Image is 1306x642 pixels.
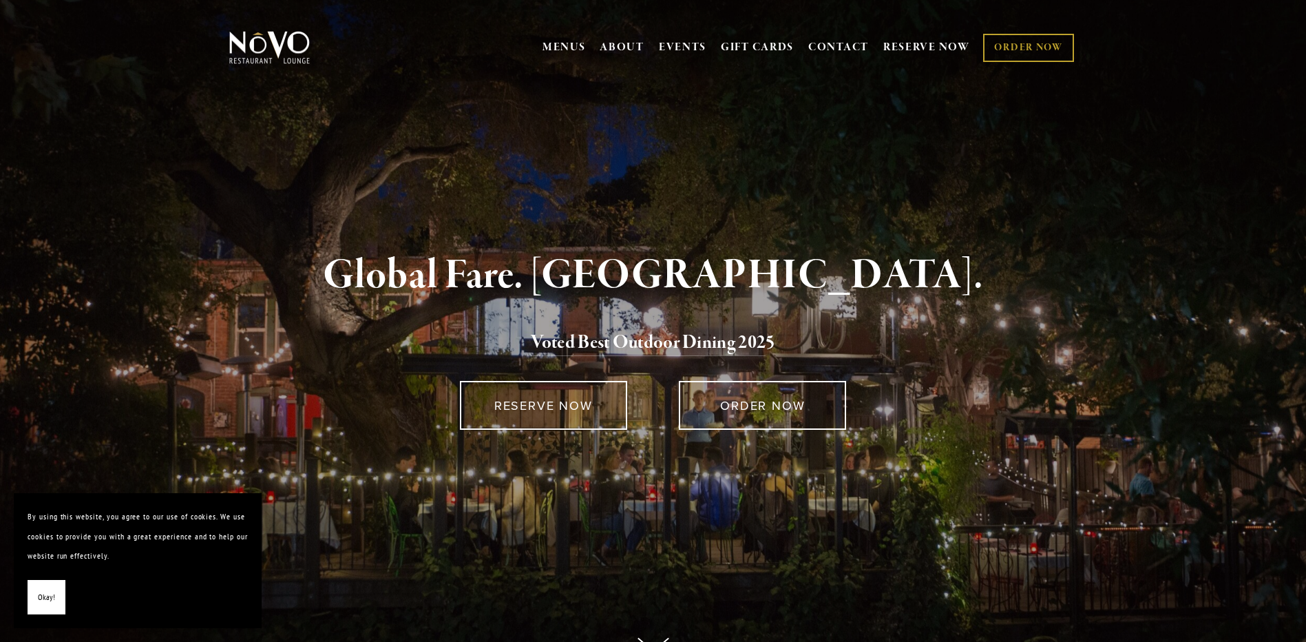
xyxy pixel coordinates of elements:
section: Cookie banner [14,493,262,628]
button: Okay! [28,580,65,615]
p: By using this website, you agree to our use of cookies. We use cookies to provide you with a grea... [28,507,248,566]
a: ORDER NOW [679,381,846,430]
span: Okay! [38,588,55,608]
a: EVENTS [659,41,706,54]
a: RESERVE NOW [460,381,627,430]
strong: Global Fare. [GEOGRAPHIC_DATA]. [323,249,983,302]
a: ORDER NOW [983,34,1073,62]
img: Novo Restaurant &amp; Lounge [227,30,313,65]
a: GIFT CARDS [721,34,794,61]
a: CONTACT [808,34,869,61]
h2: 5 [252,329,1055,358]
a: MENUS [543,41,586,54]
a: RESERVE NOW [883,34,970,61]
a: ABOUT [600,41,644,54]
a: Voted Best Outdoor Dining 202 [531,331,766,357]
